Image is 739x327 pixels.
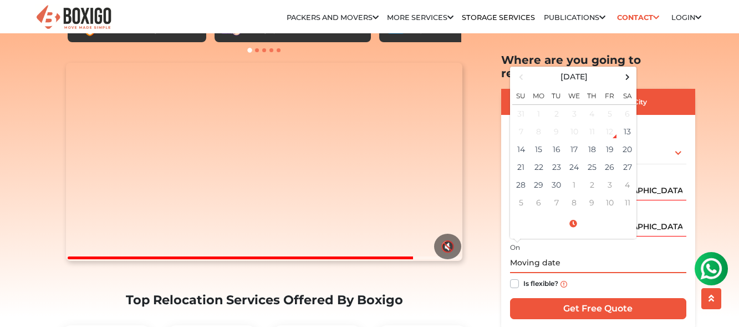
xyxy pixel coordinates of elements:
[512,85,530,105] th: Su
[530,85,548,105] th: Mo
[530,69,619,85] th: Select Month
[387,13,453,22] a: More services
[560,280,567,287] img: info
[583,85,601,105] th: Th
[434,234,461,259] button: 🔇
[601,85,619,105] th: Fr
[287,13,379,22] a: Packers and Movers
[66,63,462,261] video: Your browser does not support the video tag.
[701,288,721,309] button: scroll up
[462,13,535,22] a: Storage Services
[565,85,583,105] th: We
[510,298,686,319] input: Get Free Quote
[619,85,636,105] th: Sa
[11,11,33,33] img: whatsapp-icon.svg
[548,85,565,105] th: Tu
[620,69,635,84] span: Next Month
[501,53,695,80] h2: Where are you going to relocate?
[523,277,558,289] label: Is flexible?
[510,243,520,253] label: On
[544,13,605,22] a: Publications
[602,123,618,140] div: 12
[513,69,528,84] span: Previous Month
[671,13,701,22] a: Login
[35,4,113,31] img: Boxigo
[512,219,634,229] a: Select Time
[510,254,686,273] input: Moving date
[62,293,467,308] h2: Top Relocation Services Offered By Boxigo
[614,9,663,26] a: Contact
